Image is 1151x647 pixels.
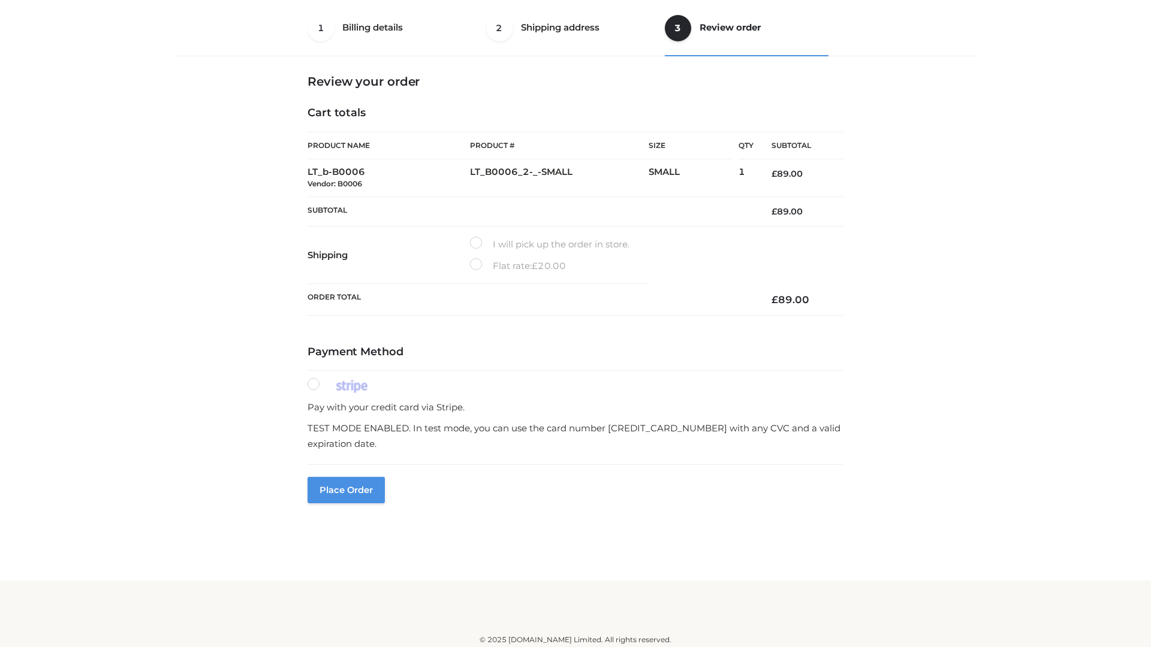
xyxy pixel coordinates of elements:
button: Place order [308,477,385,503]
bdi: 89.00 [772,206,803,217]
h3: Review your order [308,74,843,89]
h4: Payment Method [308,346,843,359]
td: LT_B0006_2-_-SMALL [470,159,649,197]
th: Product Name [308,132,470,159]
span: £ [532,260,538,271]
th: Order Total [308,284,754,316]
bdi: 89.00 [772,294,809,306]
th: Qty [739,132,754,159]
label: I will pick up the order in store. [470,237,629,252]
th: Subtotal [308,196,754,226]
p: Pay with your credit card via Stripe. [308,400,843,415]
span: £ [772,206,777,217]
h4: Cart totals [308,107,843,120]
th: Product # [470,132,649,159]
div: © 2025 [DOMAIN_NAME] Limited. All rights reserved. [178,634,973,646]
th: Subtotal [754,132,843,159]
bdi: 20.00 [532,260,566,271]
label: Flat rate: [470,258,566,274]
bdi: 89.00 [772,168,803,179]
th: Size [649,132,733,159]
td: 1 [739,159,754,197]
small: Vendor: B0006 [308,179,362,188]
span: £ [772,168,777,179]
td: SMALL [649,159,739,197]
td: LT_b-B0006 [308,159,470,197]
th: Shipping [308,226,470,284]
p: TEST MODE ENABLED. In test mode, you can use the card number [CREDIT_CARD_NUMBER] with any CVC an... [308,421,843,451]
span: £ [772,294,778,306]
